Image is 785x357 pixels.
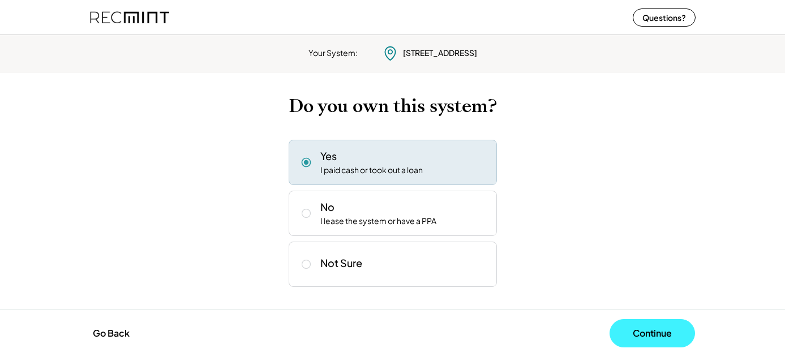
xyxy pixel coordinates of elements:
div: [STREET_ADDRESS] [403,48,477,59]
img: recmint-logotype%403x%20%281%29.jpeg [90,2,169,32]
div: I paid cash or took out a loan [320,165,423,176]
button: Questions? [633,8,696,27]
div: I lease the system or have a PPA [320,216,436,227]
button: Go Back [89,321,133,346]
h2: Do you own this system? [289,95,497,117]
div: Your System: [308,48,358,59]
div: Not Sure [320,256,362,269]
div: No [320,200,334,214]
button: Continue [610,319,695,347]
div: Yes [320,149,337,163]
